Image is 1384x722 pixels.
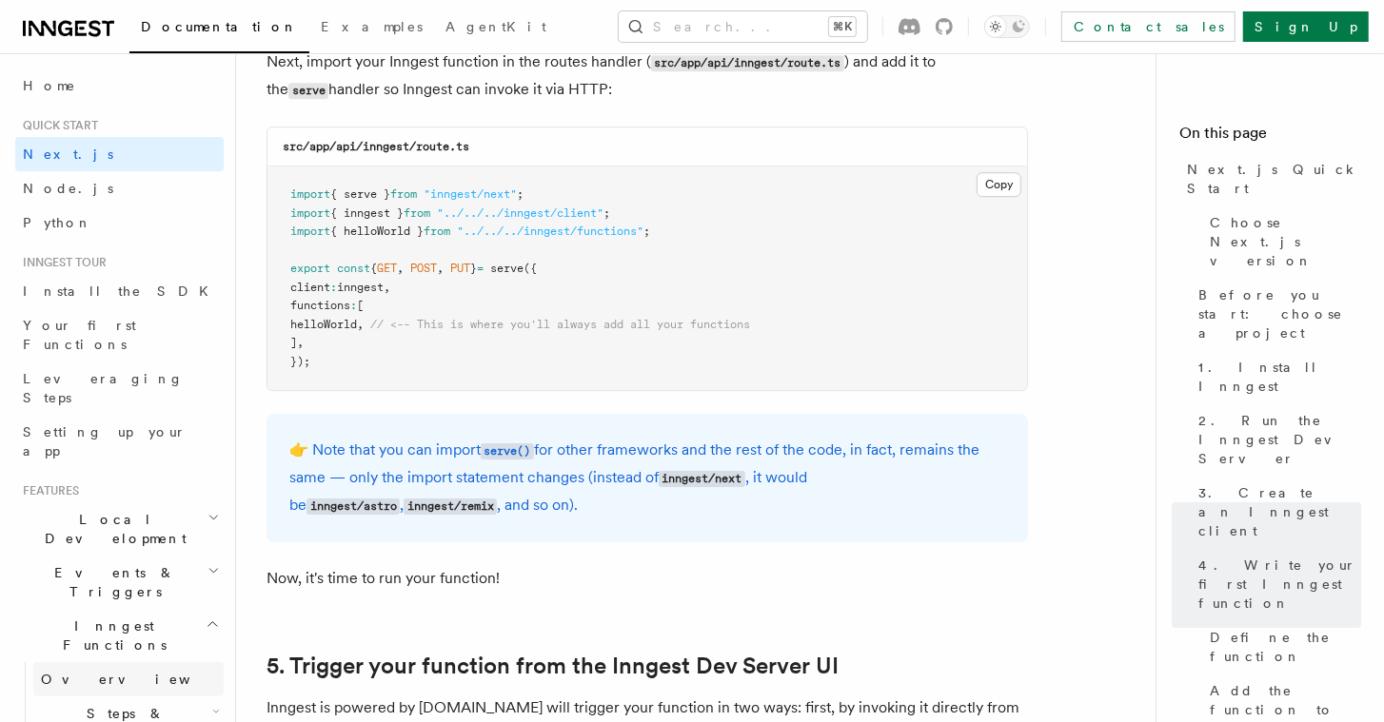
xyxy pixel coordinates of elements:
[290,318,357,331] span: helloWorld
[437,262,444,275] span: ,
[321,19,423,34] span: Examples
[290,224,330,238] span: import
[977,172,1021,197] button: Copy
[384,281,390,294] span: ,
[23,76,76,95] span: Home
[357,318,364,331] span: ,
[15,118,98,133] span: Quick start
[424,224,450,238] span: from
[643,224,650,238] span: ;
[437,206,603,220] span: "../../../inngest/client"
[15,68,224,103] a: Home
[1191,278,1361,350] a: Before you start: choose a project
[15,274,224,308] a: Install the SDK
[370,318,750,331] span: // <-- This is where you'll always add all your functions
[23,215,92,230] span: Python
[1198,483,1361,540] span: 3. Create an Inngest client
[141,19,298,34] span: Documentation
[267,653,839,679] a: 5. Trigger your function from the Inngest Dev Server UI
[15,502,224,556] button: Local Development
[434,6,558,51] a: AgentKit
[267,565,1028,592] p: Now, it's time to run your function!
[290,299,350,312] span: functions
[309,6,434,51] a: Examples
[23,181,113,196] span: Node.js
[410,262,437,275] span: POST
[1198,285,1361,342] span: Before you start: choose a project
[15,556,224,609] button: Events & Triggers
[445,19,546,34] span: AgentKit
[15,255,107,270] span: Inngest tour
[350,299,357,312] span: :
[470,262,477,275] span: }
[404,498,497,515] code: inngest/remix
[1202,620,1361,673] a: Define the function
[337,262,370,275] span: const
[377,262,397,275] span: GET
[290,262,330,275] span: export
[1202,205,1361,278] a: Choose Next.js version
[1198,411,1361,468] span: 2. Run the Inngest Dev Server
[1210,628,1361,666] span: Define the function
[450,262,470,275] span: PUT
[651,55,844,71] code: src/app/api/inngest/route.ts
[330,224,424,238] span: { helloWorld }
[1179,122,1361,152] h4: On this page
[1210,213,1361,270] span: Choose Next.js version
[15,137,224,171] a: Next.js
[15,483,79,498] span: Features
[481,440,534,459] a: serve()
[357,299,364,312] span: [
[397,262,404,275] span: ,
[15,616,206,654] span: Inngest Functions
[290,336,297,349] span: ]
[290,281,330,294] span: client
[129,6,309,53] a: Documentation
[457,224,643,238] span: "../../../inngest/functions"
[306,498,400,515] code: inngest/astro
[23,283,220,299] span: Install the SDK
[290,206,330,220] span: import
[1191,350,1361,403] a: 1. Install Inngest
[1191,548,1361,620] a: 4. Write your first Inngest function
[23,371,184,405] span: Leveraging Steps
[404,206,430,220] span: from
[659,471,745,487] code: inngest/next
[370,262,377,275] span: {
[424,187,517,201] span: "inngest/next"
[41,672,237,687] span: Overview
[1187,160,1361,198] span: Next.js Quick Start
[330,281,337,294] span: :
[289,437,1005,519] p: 👉 Note that you can import for other frameworks and the rest of the code, in fact, remains the sa...
[1243,11,1369,42] a: Sign Up
[267,49,1028,104] p: Next, import your Inngest function in the routes handler ( ) and add it to the handler so Inngest...
[619,11,867,42] button: Search...⌘K
[1061,11,1236,42] a: Contact sales
[337,281,384,294] span: inngest
[23,318,136,352] span: Your first Functions
[390,187,417,201] span: from
[524,262,537,275] span: ({
[490,262,524,275] span: serve
[15,361,224,415] a: Leveraging Steps
[23,424,187,459] span: Setting up your app
[1198,358,1361,396] span: 1. Install Inngest
[330,187,390,201] span: { serve }
[290,355,310,368] span: });
[829,17,856,36] kbd: ⌘K
[297,336,304,349] span: ,
[290,187,330,201] span: import
[1179,152,1361,205] a: Next.js Quick Start
[1198,556,1361,613] span: 4. Write your first Inngest function
[481,443,534,459] code: serve()
[330,206,404,220] span: { inngest }
[603,206,610,220] span: ;
[15,415,224,468] a: Setting up your app
[283,140,469,153] code: src/app/api/inngest/route.ts
[1191,403,1361,476] a: 2. Run the Inngest Dev Server
[15,171,224,205] a: Node.js
[477,262,484,275] span: =
[984,15,1030,38] button: Toggle dark mode
[517,187,524,201] span: ;
[15,510,208,548] span: Local Development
